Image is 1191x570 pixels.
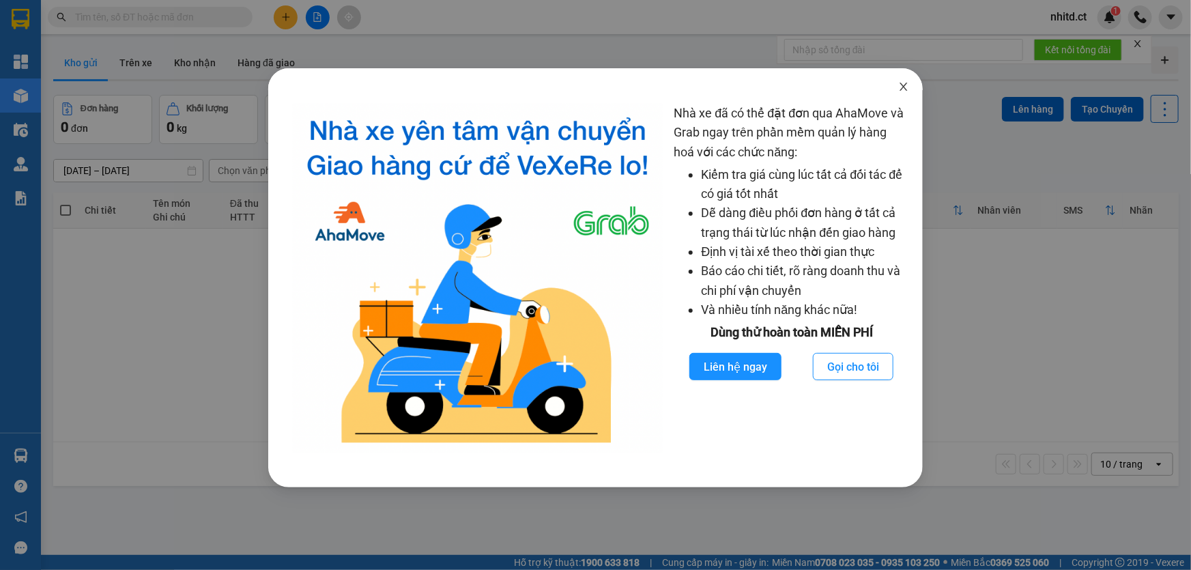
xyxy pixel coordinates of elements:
button: Gọi cho tôi [813,353,893,380]
li: Kiểm tra giá cùng lúc tất cả đối tác để có giá tốt nhất [701,165,909,204]
li: Định vị tài xế theo thời gian thực [701,242,909,261]
div: Dùng thử hoàn toàn MIỄN PHÍ [674,323,909,342]
li: Và nhiều tính năng khác nữa! [701,300,909,319]
span: close [898,81,909,92]
span: Liên hệ ngay [704,358,767,375]
img: logo [293,104,663,453]
button: Liên hệ ngay [689,353,781,380]
div: Nhà xe đã có thể đặt đơn qua AhaMove và Grab ngay trên phần mềm quản lý hàng hoá với các chức năng: [674,104,909,453]
li: Dễ dàng điều phối đơn hàng ở tất cả trạng thái từ lúc nhận đến giao hàng [701,203,909,242]
li: Báo cáo chi tiết, rõ ràng doanh thu và chi phí vận chuyển [701,261,909,300]
span: Gọi cho tôi [827,358,879,375]
button: Close [885,68,923,106]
